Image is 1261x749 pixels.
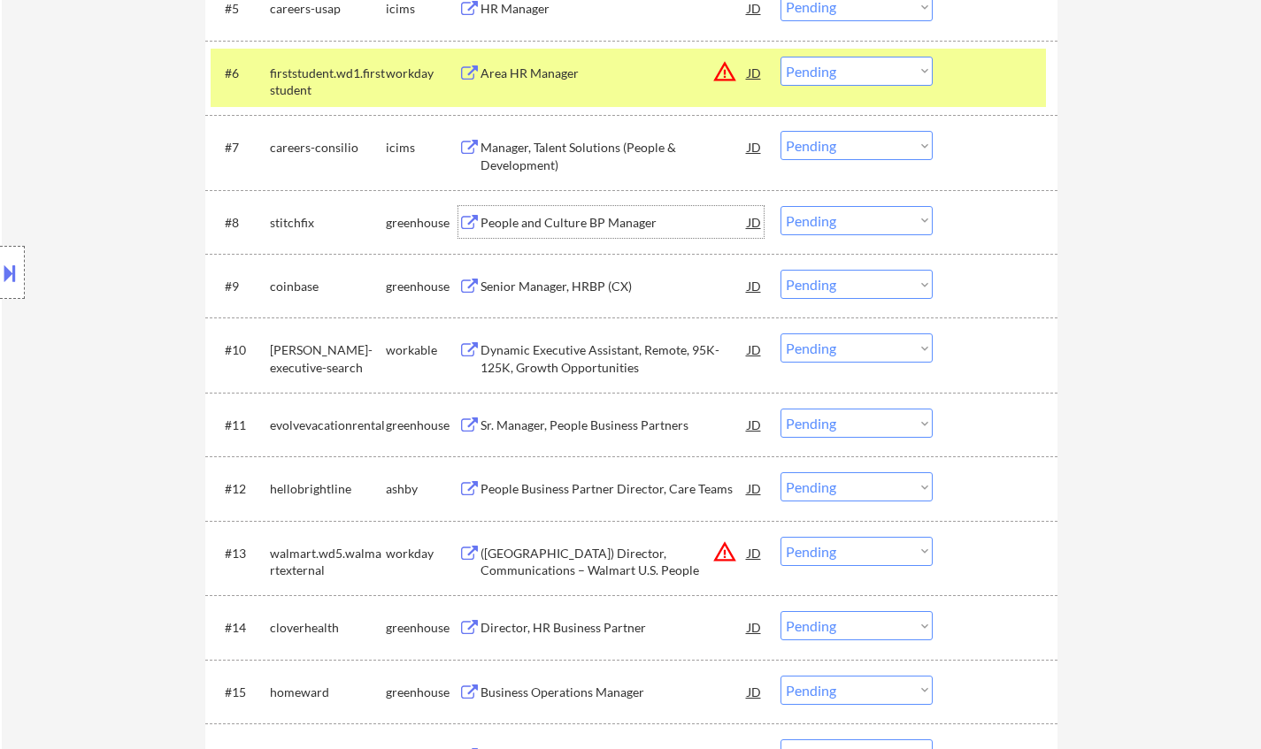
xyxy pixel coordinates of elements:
[386,341,458,359] div: workable
[270,139,386,157] div: careers-consilio
[270,341,386,376] div: [PERSON_NAME]-executive-search
[386,480,458,498] div: ashby
[225,684,256,701] div: #15
[386,139,458,157] div: icims
[386,417,458,434] div: greenhouse
[225,480,256,498] div: #12
[386,65,458,82] div: workday
[270,214,386,232] div: stitchfix
[481,341,748,376] div: Dynamic Executive Assistant, Remote, 95K-125K, Growth Opportunities
[481,65,748,82] div: Area HR Manager
[481,619,748,637] div: Director, HR Business Partner
[386,278,458,295] div: greenhouse
[746,611,764,643] div: JD
[225,545,256,562] div: #13
[712,59,737,84] button: warning_amber
[481,480,748,498] div: People Business Partner Director, Care Teams
[746,57,764,88] div: JD
[746,409,764,440] div: JD
[270,684,386,701] div: homeward
[746,472,764,504] div: JD
[270,65,386,99] div: firststudent.wd1.firststudent
[270,480,386,498] div: hellobrightline
[481,545,748,579] div: ([GEOGRAPHIC_DATA]) Director, Communications – Walmart U.S. People
[225,65,256,82] div: #6
[746,131,764,163] div: JD
[386,214,458,232] div: greenhouse
[481,684,748,701] div: Business Operations Manager
[481,139,748,173] div: Manager, Talent Solutions (People & Development)
[270,278,386,295] div: coinbase
[746,206,764,238] div: JD
[481,278,748,295] div: Senior Manager, HRBP (CX)
[746,537,764,569] div: JD
[712,539,737,564] button: warning_amber
[386,684,458,701] div: greenhouse
[746,333,764,365] div: JD
[270,545,386,579] div: walmart.wd5.walmartexternal
[481,417,748,434] div: Sr. Manager, People Business Partners
[481,214,748,232] div: People and Culture BP Manager
[386,545,458,562] div: workday
[225,619,256,637] div: #14
[746,270,764,302] div: JD
[270,619,386,637] div: cloverhealth
[270,417,386,434] div: evolvevacationrental
[746,676,764,707] div: JD
[386,619,458,637] div: greenhouse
